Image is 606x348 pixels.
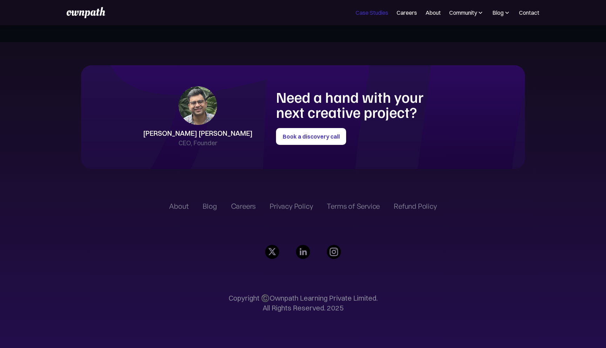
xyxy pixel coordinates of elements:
a: Privacy Policy [270,202,313,210]
div: Community [449,8,484,17]
div: Blog [492,8,511,17]
a: Refund Policy [394,202,437,210]
a: Careers [231,202,256,210]
a: Book a discovery call [276,128,346,145]
div: Blog [492,8,504,17]
a: Careers [397,8,417,17]
a: About [425,8,441,17]
div: [PERSON_NAME] [PERSON_NAME] [143,128,252,138]
div: CEO, Founder [179,138,217,148]
a: Case Studies [356,8,388,17]
a: Contact [519,8,539,17]
h1: Need a hand with your next creative project? [276,89,448,120]
p: Copyright ©️Ownpath Learning Private Limited. All Rights Reserved. 2025 [229,293,378,313]
a: Blog [203,202,217,210]
a: Terms of Service [327,202,380,210]
a: About [169,202,189,210]
div: Community [449,8,477,17]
